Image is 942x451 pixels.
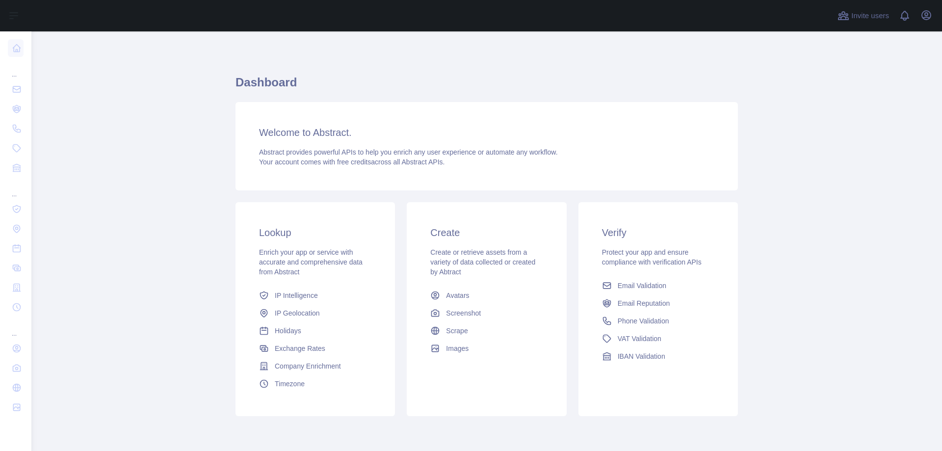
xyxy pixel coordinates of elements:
a: Company Enrichment [255,357,375,375]
h3: Welcome to Abstract. [259,126,714,139]
a: Timezone [255,375,375,393]
a: IP Intelligence [255,287,375,304]
a: Scrape [426,322,547,340]
a: IP Geolocation [255,304,375,322]
a: Email Reputation [598,294,718,312]
span: Abstract provides powerful APIs to help you enrich any user experience or automate any workflow. [259,148,558,156]
span: Create or retrieve assets from a variety of data collected or created by Abtract [430,248,535,276]
span: Images [446,344,469,353]
span: free credits [337,158,371,166]
span: IP Geolocation [275,308,320,318]
a: VAT Validation [598,330,718,347]
a: Screenshot [426,304,547,322]
h1: Dashboard [235,75,738,98]
div: ... [8,179,24,198]
span: Timezone [275,379,305,389]
span: Phone Validation [618,316,669,326]
span: VAT Validation [618,334,661,344]
span: Your account comes with across all Abstract APIs. [259,158,445,166]
span: Email Reputation [618,298,670,308]
span: Avatars [446,291,469,300]
h3: Lookup [259,226,371,239]
a: Images [426,340,547,357]
span: Enrich your app or service with accurate and comprehensive data from Abstract [259,248,363,276]
span: IBAN Validation [618,351,665,361]
div: ... [8,59,24,79]
div: ... [8,318,24,338]
button: Invite users [836,8,891,24]
h3: Create [430,226,543,239]
span: Exchange Rates [275,344,325,353]
span: Company Enrichment [275,361,341,371]
span: Invite users [851,10,889,22]
a: Email Validation [598,277,718,294]
a: Phone Validation [598,312,718,330]
a: Holidays [255,322,375,340]
span: Scrape [446,326,468,336]
span: Screenshot [446,308,481,318]
span: Protect your app and ensure compliance with verification APIs [602,248,702,266]
a: Avatars [426,287,547,304]
a: IBAN Validation [598,347,718,365]
span: IP Intelligence [275,291,318,300]
span: Email Validation [618,281,666,291]
a: Exchange Rates [255,340,375,357]
span: Holidays [275,326,301,336]
h3: Verify [602,226,714,239]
